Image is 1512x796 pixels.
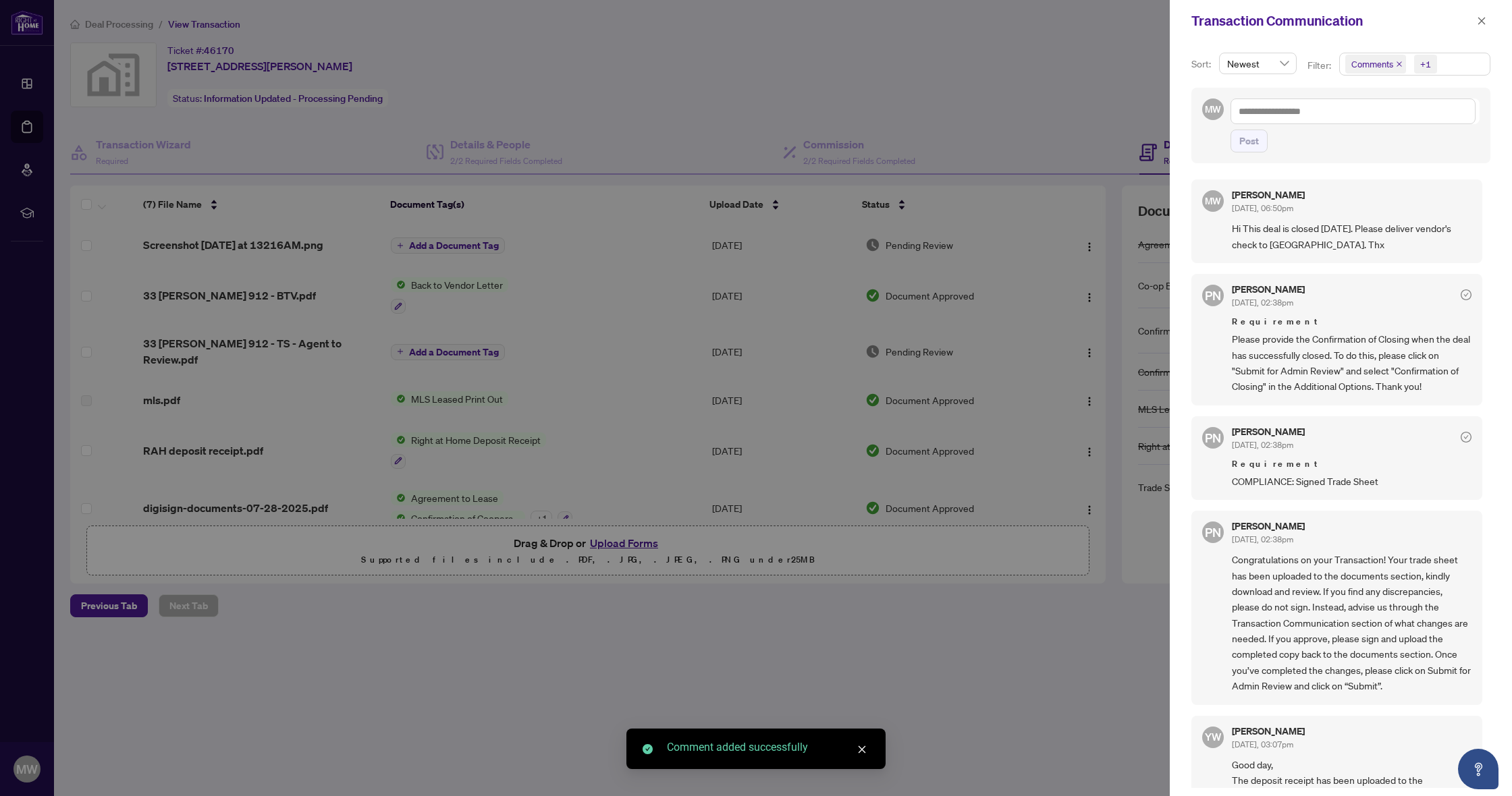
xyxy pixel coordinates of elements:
[1420,57,1431,71] div: +1
[1396,61,1403,67] span: close
[1191,11,1473,31] div: Transaction Communication
[1191,57,1214,72] p: Sort:
[1232,221,1471,252] span: Hi This deal is closed [DATE]. Please deliver vendor's check to [GEOGRAPHIC_DATA]. Thx
[1227,53,1289,74] span: Newest
[855,742,869,757] a: Close
[1205,103,1221,117] span: MW
[643,744,653,754] span: check-circle
[1232,457,1471,471] span: Requirement
[1232,331,1471,395] span: Please provide the Confirmation of Closing when the deal has successfully closed. To do this, ple...
[1205,286,1221,305] span: PN
[1232,534,1293,544] span: [DATE], 02:38pm
[1232,285,1305,294] h5: [PERSON_NAME]
[1232,474,1471,489] span: COMPLIANCE: Signed Trade Sheet
[1477,16,1486,26] span: close
[1232,739,1293,749] span: [DATE], 03:07pm
[1351,57,1393,71] span: Comments
[1232,315,1471,329] span: Requirement
[1232,190,1305,200] h5: [PERSON_NAME]
[1205,428,1221,447] span: PN
[667,739,869,756] div: Comment added successfully
[1232,440,1293,450] span: [DATE], 02:38pm
[1232,727,1305,736] h5: [PERSON_NAME]
[1205,729,1222,745] span: YW
[1205,523,1221,542] span: PN
[1461,432,1471,443] span: check-circle
[1232,427,1305,436] h5: [PERSON_NAME]
[1461,289,1471,300] span: check-circle
[1307,58,1333,73] p: Filter:
[1231,130,1268,152] button: Post
[1345,55,1406,74] span: Comments
[1232,203,1293,213] span: [DATE], 06:50pm
[1205,194,1221,208] span: MW
[1232,297,1293,308] span: [DATE], 02:38pm
[1232,552,1471,693] span: Congratulations on your Transaction! Your trade sheet has been uploaded to the documents section,...
[1232,521,1305,531] h5: [PERSON_NAME]
[1458,749,1498,789] button: Open asap
[857,745,867,754] span: close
